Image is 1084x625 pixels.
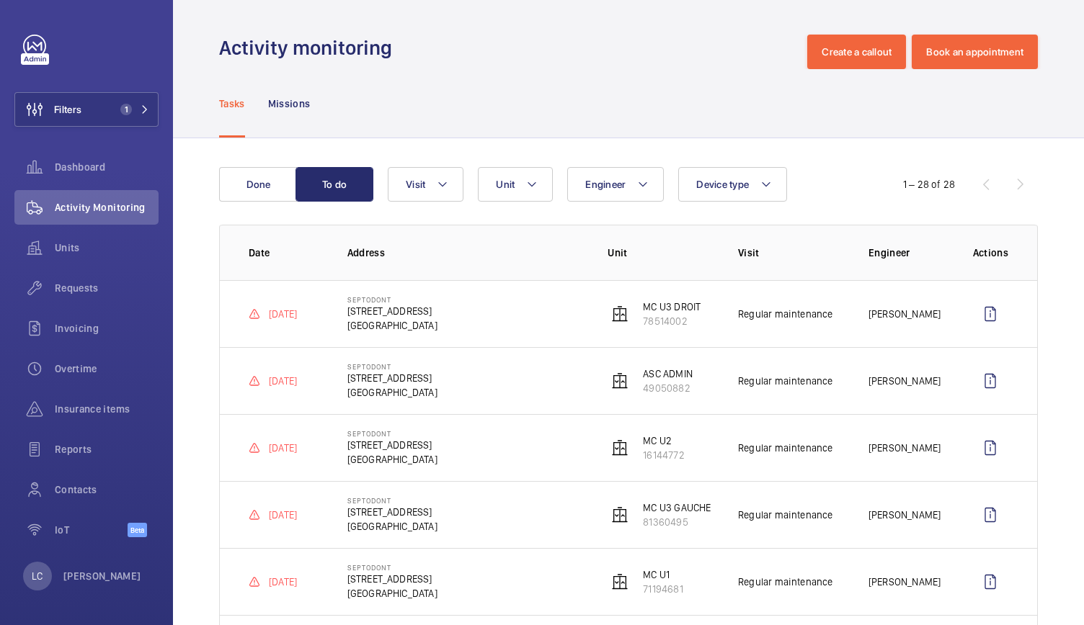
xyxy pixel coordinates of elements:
[643,515,711,529] p: 81360495
[738,508,832,522] p: Regular maintenance
[678,167,787,202] button: Device type
[738,307,832,321] p: Regular maintenance
[219,35,401,61] h1: Activity monitoring
[611,506,628,523] img: elevator.svg
[347,385,437,400] p: [GEOGRAPHIC_DATA]
[611,573,628,590] img: elevator.svg
[55,160,159,174] span: Dashboard
[269,374,297,388] p: [DATE]
[55,200,159,215] span: Activity Monitoring
[643,448,684,462] p: 16144772
[347,429,437,438] p: Septodont
[55,442,159,457] span: Reports
[388,167,463,202] button: Visit
[738,246,845,260] p: Visit
[611,305,628,323] img: elevator.svg
[54,102,81,117] span: Filters
[406,179,425,190] span: Visit
[55,321,159,336] span: Invoicing
[868,575,941,589] p: [PERSON_NAME]
[585,179,626,190] span: Engineer
[738,374,832,388] p: Regular maintenance
[611,439,628,457] img: elevator.svg
[643,367,693,381] p: ASC ADMIN
[643,500,711,515] p: MC U3 GAUCHE
[14,92,159,127] button: Filters1
[643,582,683,596] p: 71194681
[868,374,941,388] p: [PERSON_NAME]
[269,575,297,589] p: [DATE]
[347,505,437,519] p: [STREET_ADDRESS]
[55,402,159,416] span: Insurance items
[696,179,749,190] span: Device type
[643,433,684,448] p: MC U2
[219,96,245,111] p: Tasks
[608,246,715,260] p: Unit
[55,240,159,255] span: Units
[347,371,437,385] p: [STREET_ADDRESS]
[807,35,906,69] button: Create a callout
[269,508,297,522] p: [DATE]
[973,246,1008,260] p: Actions
[912,35,1038,69] button: Book an appointment
[643,567,683,582] p: MC U1
[347,572,437,586] p: [STREET_ADDRESS]
[63,569,141,583] p: [PERSON_NAME]
[347,519,437,534] p: [GEOGRAPHIC_DATA]
[269,307,297,321] p: [DATE]
[268,96,311,111] p: Missions
[249,246,324,260] p: Date
[643,314,701,328] p: 78514002
[296,167,373,202] button: To do
[347,362,437,371] p: Septodont
[219,167,297,202] button: Done
[868,307,941,321] p: [PERSON_NAME]
[269,441,297,455] p: [DATE]
[611,372,628,390] img: elevator.svg
[903,177,955,192] div: 1 – 28 of 28
[347,563,437,572] p: Septodont
[55,281,159,295] span: Requests
[32,569,43,583] p: LC
[55,482,159,497] span: Contacts
[55,361,159,376] span: Overtime
[868,441,941,455] p: [PERSON_NAME]
[478,167,553,202] button: Unit
[496,179,515,190] span: Unit
[128,523,147,537] span: Beta
[347,452,437,467] p: [GEOGRAPHIC_DATA]
[347,496,437,505] p: Septodont
[120,104,132,115] span: 1
[347,586,437,601] p: [GEOGRAPHIC_DATA]
[643,300,701,314] p: MC U3 DROIT
[868,246,950,260] p: Engineer
[347,295,437,304] p: Septodont
[347,318,437,333] p: [GEOGRAPHIC_DATA]
[567,167,664,202] button: Engineer
[347,246,585,260] p: Address
[643,381,693,395] p: 49050882
[347,304,437,318] p: [STREET_ADDRESS]
[868,508,941,522] p: [PERSON_NAME]
[347,438,437,452] p: [STREET_ADDRESS]
[55,523,128,537] span: IoT
[738,441,832,455] p: Regular maintenance
[738,575,832,589] p: Regular maintenance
